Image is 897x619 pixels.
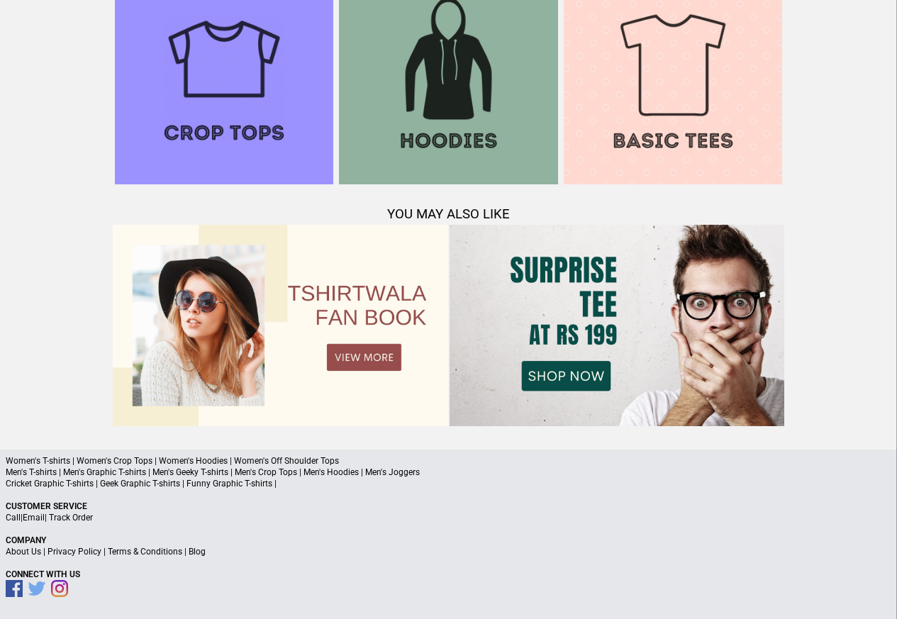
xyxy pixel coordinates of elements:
[6,501,891,512] p: Customer Service
[6,513,21,523] a: Call
[6,547,41,557] a: About Us
[6,535,891,546] p: Company
[6,467,891,478] p: Men's T-shirts | Men's Graphic T-shirts | Men's Geeky T-shirts | Men's Crop Tops | Men's Hoodies ...
[6,569,891,580] p: Connect With Us
[23,513,45,523] a: Email
[189,547,206,557] a: Blog
[49,513,93,523] a: Track Order
[6,546,891,557] p: | | |
[6,512,891,523] p: | |
[387,206,510,222] span: YOU MAY ALSO LIKE
[6,478,891,489] p: Cricket Graphic T-shirts | Geek Graphic T-shirts | Funny Graphic T-shirts |
[48,547,101,557] a: Privacy Policy
[108,547,182,557] a: Terms & Conditions
[6,455,891,467] p: Women's T-shirts | Women's Crop Tops | Women's Hoodies | Women's Off Shoulder Tops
